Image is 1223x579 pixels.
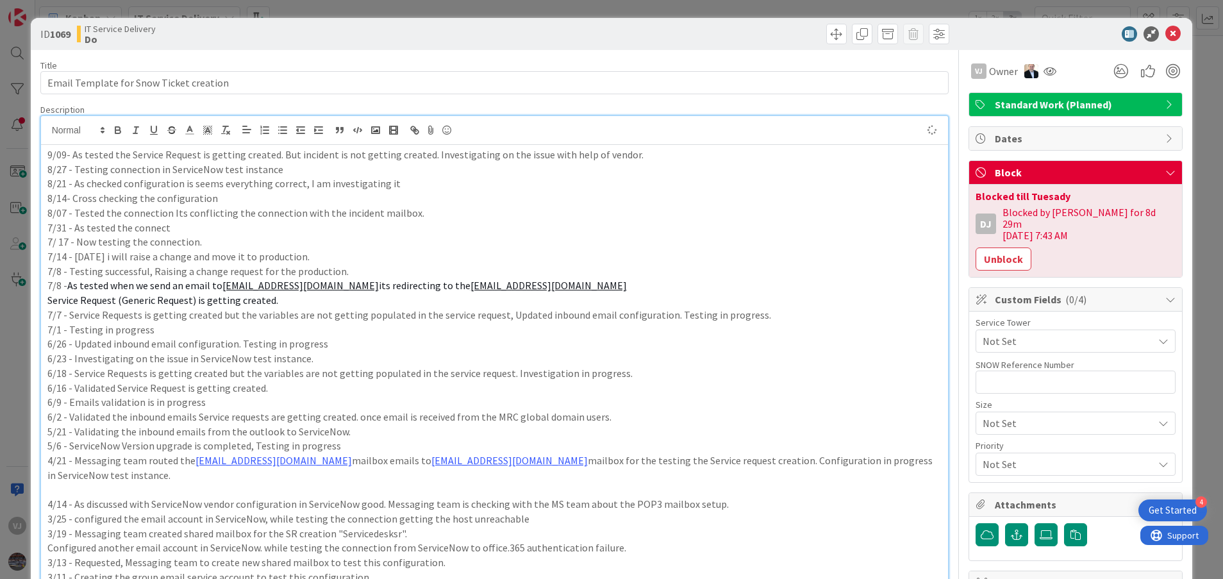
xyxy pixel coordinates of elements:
label: Title [40,60,57,71]
p: 8/07 - Tested the connection Its conflicting the connection with the incident mailbox. [47,206,942,221]
span: Support [27,2,58,17]
p: 7/1 - Testing in progress [47,323,942,337]
p: 3/25 - configured the email account in ServiceNow, while testing the connection getting the host ... [47,512,942,526]
p: 5/21 - Validating the inbound emails from the outlook to ServiceNow. [47,424,942,439]
p: 7/ 17 - Now testing the connection. [47,235,942,249]
p: 9/09- As tested the Service Request is getting created. But incident is not getting created. Inve... [47,147,942,162]
span: Attachments [995,497,1159,512]
b: 1069 [50,28,71,40]
p: 5/6 - ServiceNow Version upgrade is completed, Testing in progress [47,439,942,453]
a: [EMAIL_ADDRESS][DOMAIN_NAME] [222,279,379,292]
p: 8/21 - As checked configuration is seems everything correct, I am investigating it [47,176,942,191]
span: Description [40,104,85,115]
p: 3/19 - Messaging team created shared mailbox for the SR creation "Servicedesksr". [47,526,942,541]
p: 7/31 - As tested the connect [47,221,942,235]
span: Dates [995,131,1159,146]
span: IT Service Delivery [85,24,156,34]
input: type card name here... [40,71,949,94]
a: [EMAIL_ADDRESS][DOMAIN_NAME] [196,454,352,467]
div: Blocked till Tuesady [976,191,1176,201]
span: ID [40,26,71,42]
a: [EMAIL_ADDRESS][DOMAIN_NAME] [431,454,588,467]
p: 6/16 - Validated Service Request is getting created. [47,381,942,396]
p: 7/8 - [47,278,942,293]
label: SNOW Reference Number [976,359,1074,371]
span: Not Set [983,414,1147,432]
p: 7/14 - [DATE] i will raise a change and move it to production. [47,249,942,264]
span: Owner [989,63,1018,79]
span: Service Request (Generic Request) is getting created. [47,294,278,306]
p: 4/21 - Messaging team routed the mailbox emails to mailbox for the testing the Service request cr... [47,453,942,482]
div: Get Started [1149,504,1197,517]
p: 6/9 - Emails validation is in progress [47,395,942,410]
span: As tested when we send an email to [67,279,222,292]
a: [EMAIL_ADDRESS][DOMAIN_NAME] [470,279,627,292]
span: Block [995,165,1159,180]
span: Custom Fields [995,292,1159,307]
span: Not Set [983,455,1147,473]
div: DJ [976,214,996,234]
p: 7/8 - Testing successful, Raising a change request for the production. [47,264,942,279]
p: 8/14- Cross checking the configuration [47,191,942,206]
p: 8/27 - Testing connection in ServiceNow test instance [47,162,942,177]
span: Standard Work (Planned) [995,97,1159,112]
p: 6/23 - Investigating on the issue in ServiceNow test instance. [47,351,942,366]
div: 4 [1195,496,1207,508]
div: VJ [971,63,986,79]
img: HO [1024,64,1038,78]
b: Do [85,34,156,44]
p: 4/14 - As discussed with ServiceNow vendor configuration in ServiceNow good. Messaging team is ch... [47,497,942,512]
button: Unblock [976,248,1031,271]
div: Blocked by [PERSON_NAME] for 8d 29m [DATE] 7:43 AM [1003,206,1176,241]
p: Configured another email account in ServiceNow. while testing the connection from ServiceNow to o... [47,541,942,555]
p: 7/7 - Service Requests is getting created but the variables are not getting populated in the serv... [47,308,942,323]
span: ( 0/4 ) [1065,293,1086,306]
span: Not Set [983,333,1153,349]
p: 6/2 - Validated the inbound emails Service requests are getting created. once email is received f... [47,410,942,424]
span: its redirecting to the [379,279,470,292]
p: 6/26 - Updated inbound email configuration. Testing in progress [47,337,942,351]
div: Size [976,400,1176,409]
div: Service Tower [976,318,1176,327]
div: Priority [976,441,1176,450]
p: 3/13 - Requested, Messaging team to create new shared mailbox to test this configuration. [47,555,942,570]
p: 6/18 - Service Requests is getting created but the variables are not getting populated in the ser... [47,366,942,381]
div: Open Get Started checklist, remaining modules: 4 [1138,499,1207,521]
